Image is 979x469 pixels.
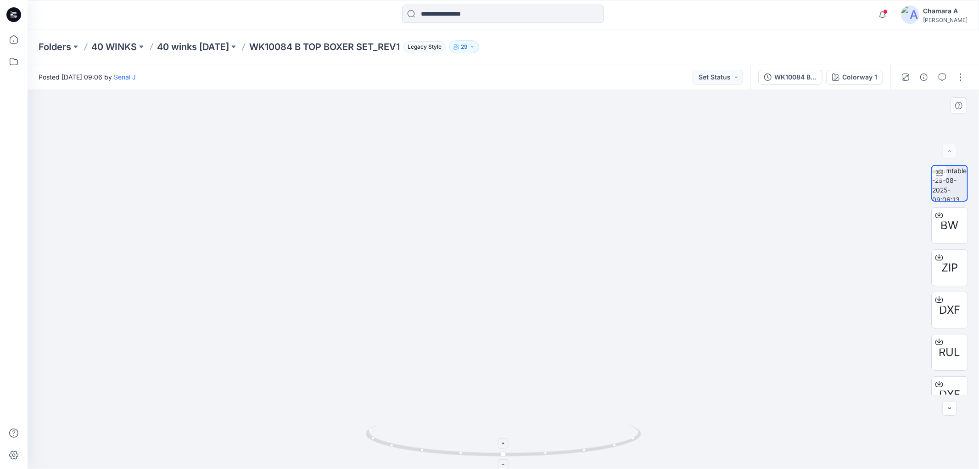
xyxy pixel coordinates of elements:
div: [PERSON_NAME] [923,17,968,23]
a: Senal J [114,73,136,81]
button: 29 [449,40,479,53]
p: WK10084 B TOP BOXER SET_REV1 [249,40,400,53]
a: 40 winks [DATE] [157,40,229,53]
span: BW [941,217,959,234]
div: Colorway 1 [842,72,877,82]
span: Posted [DATE] 09:06 by [39,72,136,82]
a: 40 WINKS [91,40,137,53]
button: Legacy Style [400,40,446,53]
div: WK10084 B TOP BOXER SET_REV1 [774,72,817,82]
span: RUL [939,344,961,361]
img: avatar [901,6,919,24]
button: WK10084 B TOP BOXER SET_REV1 [758,70,822,85]
span: ZIP [941,260,958,276]
span: DXF [939,386,960,403]
img: eyJhbGciOiJIUzI1NiIsImtpZCI6IjAiLCJzbHQiOiJzZXMiLCJ0eXAiOiJKV1QifQ.eyJkYXRhIjp7InR5cGUiOiJzdG9yYW... [298,74,709,469]
div: Chamara A [923,6,968,17]
button: Details [917,70,931,85]
p: 29 [461,42,468,52]
span: DXF [939,302,960,318]
span: Legacy Style [403,41,446,52]
button: Colorway 1 [826,70,883,85]
a: Folders [39,40,71,53]
img: turntable-29-08-2025-09:06:13 [932,166,967,201]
